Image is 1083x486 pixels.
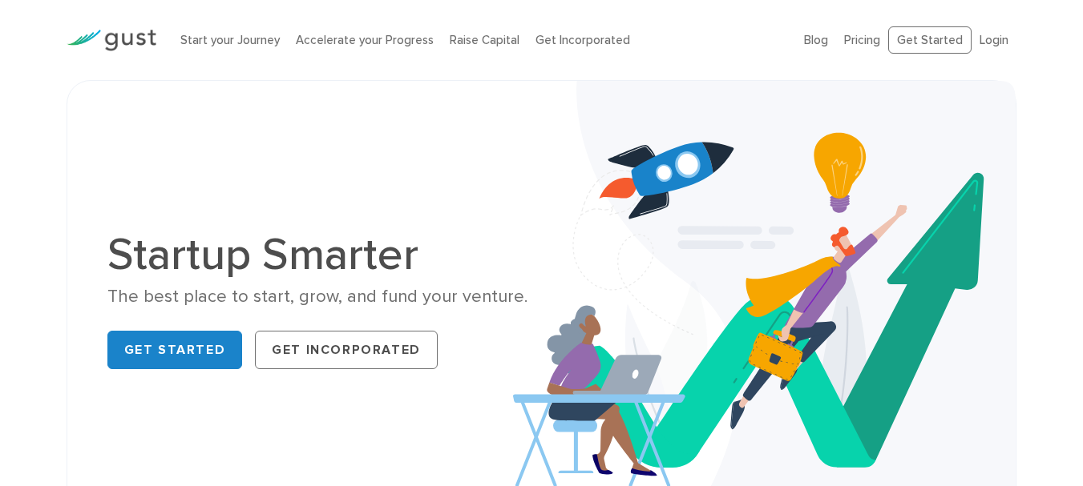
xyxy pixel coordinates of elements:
[450,33,519,47] a: Raise Capital
[107,285,530,308] div: The best place to start, grow, and fund your venture.
[107,331,243,369] a: Get Started
[980,33,1008,47] a: Login
[255,331,438,369] a: Get Incorporated
[888,26,972,54] a: Get Started
[296,33,434,47] a: Accelerate your Progress
[535,33,630,47] a: Get Incorporated
[107,232,530,277] h1: Startup Smarter
[804,33,828,47] a: Blog
[67,30,156,51] img: Gust Logo
[180,33,280,47] a: Start your Journey
[844,33,880,47] a: Pricing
